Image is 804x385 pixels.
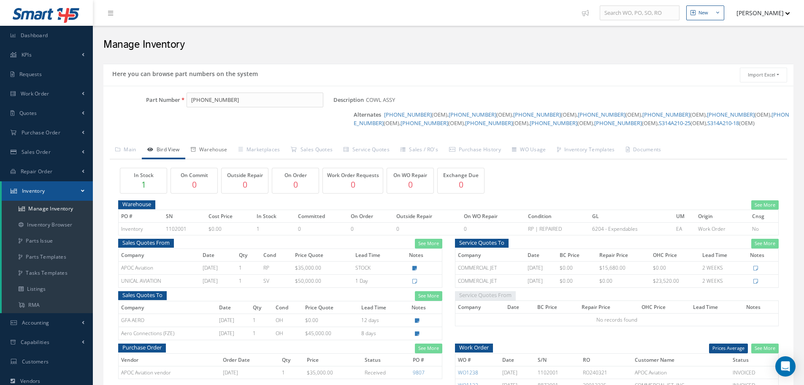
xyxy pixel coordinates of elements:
td: $50,000.00 [292,275,352,288]
button: [PERSON_NAME] [728,5,790,21]
td: [DATE] [220,366,279,379]
a: Parts Templates [2,249,93,265]
td: 1 [250,327,273,340]
th: Date [217,301,251,314]
th: Company [119,248,200,261]
th: OHC Price [639,300,690,313]
td: 1 [279,366,304,379]
td: 1 [236,275,261,288]
h5: In Stock [122,172,165,178]
th: Date [505,300,535,313]
th: Committed [295,210,349,223]
span: Requests [19,71,42,78]
th: Cnsg [750,210,779,223]
label: Description [333,97,364,103]
a: WO1238 [458,369,478,376]
td: GFA AERO [119,314,217,327]
span: Accounting [22,319,49,326]
span: Work Order [21,90,49,97]
a: RMA [2,297,93,313]
span: Purchase Order [22,129,60,136]
a: [PHONE_NUMBER] [401,119,448,127]
a: See More [415,239,442,248]
td: $0.00 [597,275,650,288]
a: Tasks Templates [2,265,93,281]
label: Part Number [103,97,180,103]
p: 0 [173,178,215,191]
td: OH [273,327,303,340]
a: Documents [620,142,667,159]
label: Alternates [354,112,383,118]
a: Sales / RO's [395,142,444,159]
th: PO # [410,353,442,366]
th: Qty [279,353,304,366]
th: Status [362,353,411,366]
td: [DATE] [500,366,535,379]
p: 0 [224,178,266,191]
h5: On Order [274,172,317,178]
td: 8 days [359,327,409,340]
h5: On Commit [173,172,215,178]
span: (OEM), (OEM), (OEM), (OEM), (OEM), (OEM), (OEM), (OEM), (OEM), (OEM), (OEM), (OEM), (OEM) [354,111,789,127]
td: UNICAL AVIATION [119,275,200,288]
a: [PHONE_NUMBER] [513,111,561,118]
th: GL [590,210,673,223]
h2: Manage Inventory [103,38,793,51]
span: Sales Quotes To [118,290,167,300]
td: RP | REPAIRED [525,223,590,235]
th: Vendor [119,353,220,366]
th: Cond [273,301,303,314]
a: Sales Quotes [285,142,338,159]
th: Company [455,248,525,261]
span: Service Quotes From [455,290,516,300]
td: APOC Aviation vendor [119,366,220,379]
a: Service Quotes [338,142,395,159]
td: Received [362,366,411,379]
th: On WO Repair [461,210,525,223]
th: SN [163,210,206,223]
span: Purchase Order [118,342,166,353]
a: WO Usage [506,142,552,159]
p: 1 [122,178,165,191]
td: $45,000.00 [303,327,359,340]
th: WO # [455,353,500,366]
td: $23,520.00 [650,275,700,288]
a: [PHONE_NUMBER] [642,111,690,118]
td: No [750,223,779,235]
span: Quotes [19,109,37,117]
td: $35,000.00 [292,262,352,275]
a: Main [110,142,142,159]
th: Price Quote [292,248,352,261]
a: Listings [2,281,93,297]
a: [PHONE_NUMBER] [465,119,513,127]
td: 1 [254,223,295,235]
th: BC Price [557,248,597,261]
th: Outside Repair [394,210,461,223]
a: S314A210-18 [707,119,739,127]
td: [DATE] [525,275,557,288]
a: Marketplaces [233,142,286,159]
td: [DATE] [525,262,557,275]
a: [PHONE_NUMBER] [354,111,789,127]
th: Notes [409,301,442,314]
td: 0 [295,223,349,235]
th: Date [525,248,557,261]
th: On Order [348,210,393,223]
td: $0.00 [557,262,597,275]
a: [PHONE_NUMBER] [578,111,625,118]
td: 1102001 [163,223,206,235]
span: Inventory [22,187,45,194]
th: Company [119,301,217,314]
td: EA [674,223,696,235]
td: $0.00 [557,275,597,288]
input: Search WO, PO, SO, RO [600,5,679,21]
td: COMMERCIAL JET [455,275,525,288]
a: See More [751,344,779,353]
td: $0.00 [303,314,359,327]
td: APOC Aviation [119,262,200,275]
th: Qty [250,301,273,314]
td: [DATE] [200,275,236,288]
button: New [686,5,724,20]
th: BC Price [535,300,579,313]
th: Cost Price [206,210,254,223]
